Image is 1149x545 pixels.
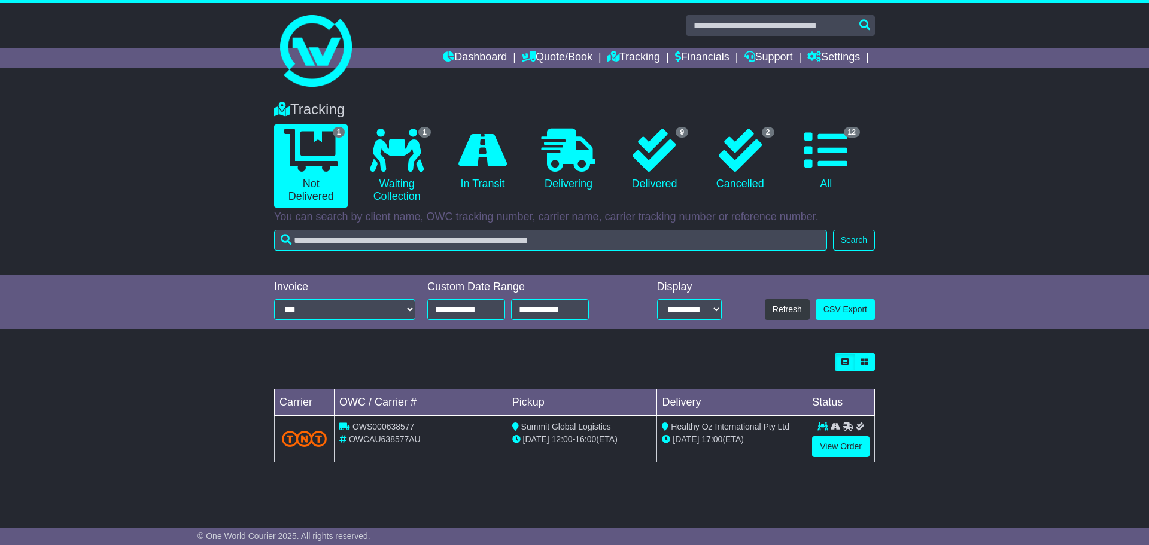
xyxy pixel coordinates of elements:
span: Healthy Oz International Pty Ltd [671,422,789,431]
span: [DATE] [523,434,549,444]
a: Quote/Book [522,48,592,68]
span: 9 [676,127,688,138]
a: Support [744,48,793,68]
button: Search [833,230,875,251]
span: © One World Courier 2025. All rights reserved. [197,531,370,541]
a: 1 Waiting Collection [360,124,433,208]
span: OWCAU638577AU [349,434,421,444]
span: 12 [844,127,860,138]
td: Delivery [657,389,807,416]
div: Invoice [274,281,415,294]
a: 9 Delivered [618,124,691,195]
p: You can search by client name, OWC tracking number, carrier name, carrier tracking number or refe... [274,211,875,224]
span: 1 [333,127,345,138]
span: Summit Global Logistics [521,422,611,431]
div: (ETA) [662,433,802,446]
td: OWC / Carrier # [335,389,507,416]
a: Delivering [531,124,605,195]
td: Carrier [275,389,335,416]
a: Tracking [607,48,660,68]
a: 2 Cancelled [703,124,777,195]
img: TNT_Domestic.png [282,431,327,447]
a: Dashboard [443,48,507,68]
div: Display [657,281,722,294]
span: 17:00 [701,434,722,444]
a: 1 Not Delivered [274,124,348,208]
span: 2 [762,127,774,138]
span: [DATE] [673,434,699,444]
div: - (ETA) [512,433,652,446]
span: 16:00 [575,434,596,444]
a: 12 All [789,124,863,195]
a: View Order [812,436,870,457]
span: OWS000638577 [352,422,415,431]
td: Pickup [507,389,657,416]
a: In Transit [446,124,519,195]
span: 12:00 [552,434,573,444]
div: Custom Date Range [427,281,619,294]
td: Status [807,389,875,416]
div: Tracking [268,101,881,118]
a: Settings [807,48,860,68]
a: Financials [675,48,729,68]
button: Refresh [765,299,810,320]
a: CSV Export [816,299,875,320]
span: 1 [418,127,431,138]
